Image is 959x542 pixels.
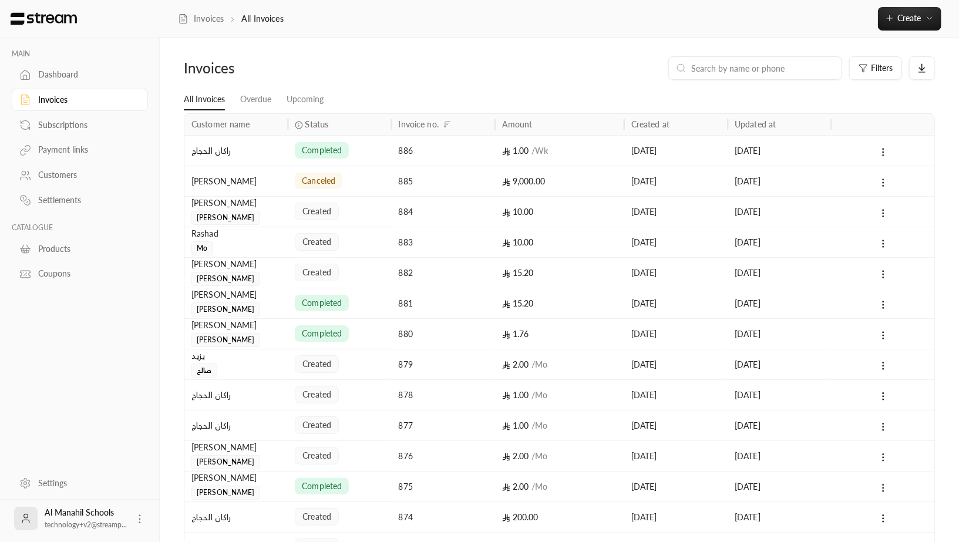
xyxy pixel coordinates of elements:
[502,472,617,501] div: 2.00
[184,59,363,78] div: Invoices
[45,520,127,529] span: technology+v2@streamp...
[631,166,721,196] div: [DATE]
[399,380,488,410] div: 878
[191,502,281,532] div: راكان الحجاج
[631,441,721,471] div: [DATE]
[302,144,342,156] span: completed
[631,380,721,410] div: [DATE]
[240,89,271,110] a: Overdue
[12,237,148,260] a: Products
[38,144,133,156] div: Payment links
[735,227,824,257] div: [DATE]
[191,136,281,166] div: راكان الحجاج
[898,13,921,23] span: Create
[191,258,281,271] div: [PERSON_NAME]
[12,262,148,285] a: Coupons
[191,197,281,210] div: [PERSON_NAME]
[502,319,617,349] div: 1.76
[399,166,488,196] div: 885
[38,194,133,206] div: Settlements
[502,410,617,440] div: 1.00
[531,420,547,430] span: / Mo
[302,480,342,492] span: completed
[38,243,133,255] div: Products
[631,472,721,501] div: [DATE]
[735,136,824,166] div: [DATE]
[191,380,281,410] div: راكان الحجاج
[287,89,324,110] a: Upcoming
[399,136,488,166] div: 886
[45,507,127,530] div: Al Manahil Schools
[302,358,331,370] span: created
[12,89,148,112] a: Invoices
[531,390,547,400] span: / Mo
[502,136,617,166] div: 1.00
[38,69,133,80] div: Dashboard
[12,472,148,494] a: Settings
[878,7,941,31] button: Create
[631,258,721,288] div: [DATE]
[631,349,721,379] div: [DATE]
[399,288,488,318] div: 881
[502,349,617,379] div: 2.00
[735,349,824,379] div: [DATE]
[302,511,331,523] span: created
[191,486,260,500] span: [PERSON_NAME]
[531,359,547,369] span: / Mo
[735,441,824,471] div: [DATE]
[735,258,824,288] div: [DATE]
[399,119,439,129] div: Invoice no.
[399,227,488,257] div: 883
[191,410,281,440] div: راكان الحجاج
[502,288,617,318] div: 15.20
[241,13,284,25] p: All Invoices
[38,477,133,489] div: Settings
[184,89,225,110] a: All Invoices
[302,206,331,217] span: created
[302,419,331,431] span: created
[399,349,488,379] div: 879
[191,119,250,129] div: Customer name
[631,319,721,349] div: [DATE]
[191,472,281,484] div: [PERSON_NAME]
[305,118,329,130] span: Status
[735,410,824,440] div: [DATE]
[735,380,824,410] div: [DATE]
[502,119,533,129] div: Amount
[399,197,488,227] div: 884
[399,441,488,471] div: 876
[502,502,617,532] div: 200.00
[531,146,548,156] span: / Wk
[502,197,617,227] div: 10.00
[735,502,824,532] div: [DATE]
[735,197,824,227] div: [DATE]
[502,441,617,471] div: 2.00
[399,410,488,440] div: 877
[440,117,454,132] button: Sort
[12,189,148,212] a: Settlements
[191,363,217,378] span: صالح
[191,288,281,301] div: [PERSON_NAME]
[12,139,148,161] a: Payment links
[191,455,260,469] span: [PERSON_NAME]
[12,113,148,136] a: Subscriptions
[191,227,281,240] div: Rashad
[531,482,547,491] span: / Mo
[38,94,133,106] div: Invoices
[191,211,260,225] span: [PERSON_NAME]
[302,297,342,309] span: completed
[191,441,281,454] div: [PERSON_NAME]
[502,258,617,288] div: 15.20
[531,451,547,461] span: / Mo
[302,450,331,462] span: created
[631,119,669,129] div: Created at
[691,62,835,75] input: Search by name or phone
[399,502,488,532] div: 874
[191,302,260,317] span: [PERSON_NAME]
[631,197,721,227] div: [DATE]
[38,119,133,131] div: Subscriptions
[191,319,281,332] div: [PERSON_NAME]
[849,56,902,80] button: Filters
[399,258,488,288] div: 882
[735,288,824,318] div: [DATE]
